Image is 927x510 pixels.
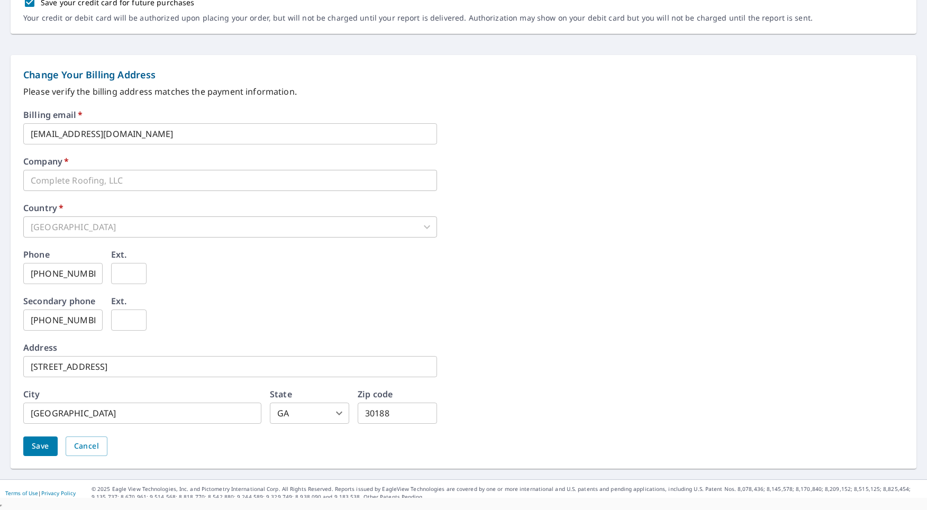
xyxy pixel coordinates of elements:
span: Cancel [74,440,99,453]
p: Please verify the billing address matches the payment information. [23,85,904,98]
label: City [23,390,40,398]
div: GA [270,403,349,424]
p: Change Your Billing Address [23,68,904,82]
label: Address [23,343,57,352]
button: Cancel [66,436,107,456]
label: Country [23,204,63,212]
label: Company [23,157,69,166]
label: Phone [23,250,50,259]
label: Billing email [23,111,83,119]
label: Zip code [358,390,393,398]
a: Privacy Policy [41,489,76,497]
span: Save [32,440,49,453]
p: | [5,490,76,496]
label: Secondary phone [23,297,95,305]
label: State [270,390,292,398]
p: © 2025 Eagle View Technologies, Inc. and Pictometry International Corp. All Rights Reserved. Repo... [92,485,922,501]
label: Ext. [111,297,127,305]
a: Terms of Use [5,489,38,497]
p: Your credit or debit card will be authorized upon placing your order, but will not be charged unt... [23,13,813,23]
label: Ext. [111,250,127,259]
button: Save [23,436,58,456]
div: [GEOGRAPHIC_DATA] [23,216,437,238]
